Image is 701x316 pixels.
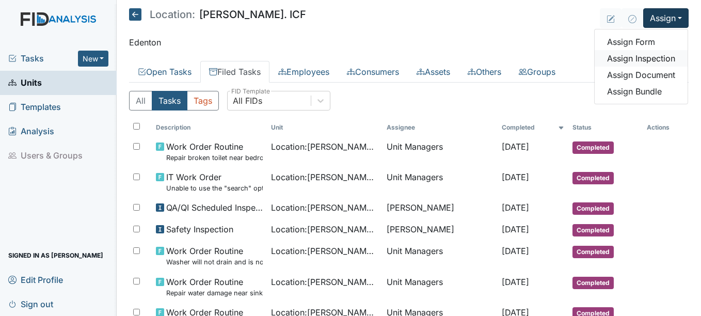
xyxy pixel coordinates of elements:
button: Tasks [152,91,187,110]
th: Assignee [383,119,498,136]
span: [DATE] [502,277,529,287]
small: Washer will not drain and is not working properly. [166,257,263,267]
span: Location: [150,9,195,20]
td: Unit Managers [383,241,498,271]
small: Unable to use the "search" option on cameras. [166,183,263,193]
td: Unit Managers [383,167,498,197]
a: Open Tasks [129,61,200,83]
span: [DATE] [502,224,529,234]
th: Toggle SortBy [568,119,642,136]
button: Tags [187,91,219,110]
td: [PERSON_NAME] [383,197,498,219]
button: Assign [643,8,689,28]
a: Assign Document [595,67,688,83]
h5: [PERSON_NAME]. ICF [129,8,306,21]
a: Tasks [8,52,78,65]
a: Assign Inspection [595,50,688,67]
span: [DATE] [502,246,529,256]
div: Type filter [129,91,219,110]
span: Work Order Routine Washer will not drain and is not working properly. [166,245,263,267]
div: All FIDs [233,94,262,107]
span: Units [8,75,42,91]
span: [DATE] [502,172,529,182]
a: Assets [408,61,459,83]
span: Location : [PERSON_NAME]. ICF [271,201,378,214]
span: Completed [572,202,614,215]
span: Completed [572,246,614,258]
a: Assign Bundle [595,83,688,100]
span: Location : [PERSON_NAME]. ICF [271,245,378,257]
span: Work Order Routine Repair broken toilet near bedroom #5. [166,140,263,163]
a: Filed Tasks [200,61,269,83]
th: Toggle SortBy [267,119,383,136]
a: Groups [510,61,564,83]
button: New [78,51,109,67]
th: Toggle SortBy [152,119,267,136]
small: Repair water damage near sink in HC bathroom. [166,288,263,298]
span: [DATE] [502,141,529,152]
a: Consumers [338,61,408,83]
th: Actions [643,119,689,136]
span: Safety Inspection [166,223,233,235]
button: All [129,91,152,110]
td: Unit Managers [383,272,498,302]
a: Assign Form [595,34,688,50]
span: Analysis [8,123,54,139]
small: Repair broken toilet near bedroom #5. [166,153,263,163]
span: QA/QI Scheduled Inspection [166,201,263,214]
th: Toggle SortBy [498,119,568,136]
span: Location : [PERSON_NAME]. ICF [271,223,378,235]
span: Work Order Routine Repair water damage near sink in HC bathroom. [166,276,263,298]
span: Completed [572,224,614,236]
span: Signed in as [PERSON_NAME] [8,247,103,263]
a: Employees [269,61,338,83]
span: Completed [572,141,614,154]
span: [DATE] [502,202,529,213]
span: Completed [572,172,614,184]
span: Completed [572,277,614,289]
span: Templates [8,99,61,115]
td: [PERSON_NAME] [383,219,498,241]
span: IT Work Order Unable to use the "search" option on cameras. [166,171,263,193]
td: Unit Managers [383,136,498,167]
input: Toggle All Rows Selected [133,123,140,130]
span: Location : [PERSON_NAME]. ICF [271,171,378,183]
span: Sign out [8,296,53,312]
span: Location : [PERSON_NAME]. ICF [271,276,378,288]
span: Location : [PERSON_NAME]. ICF [271,140,378,153]
span: Edit Profile [8,272,63,288]
p: Edenton [129,36,689,49]
a: Others [459,61,510,83]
